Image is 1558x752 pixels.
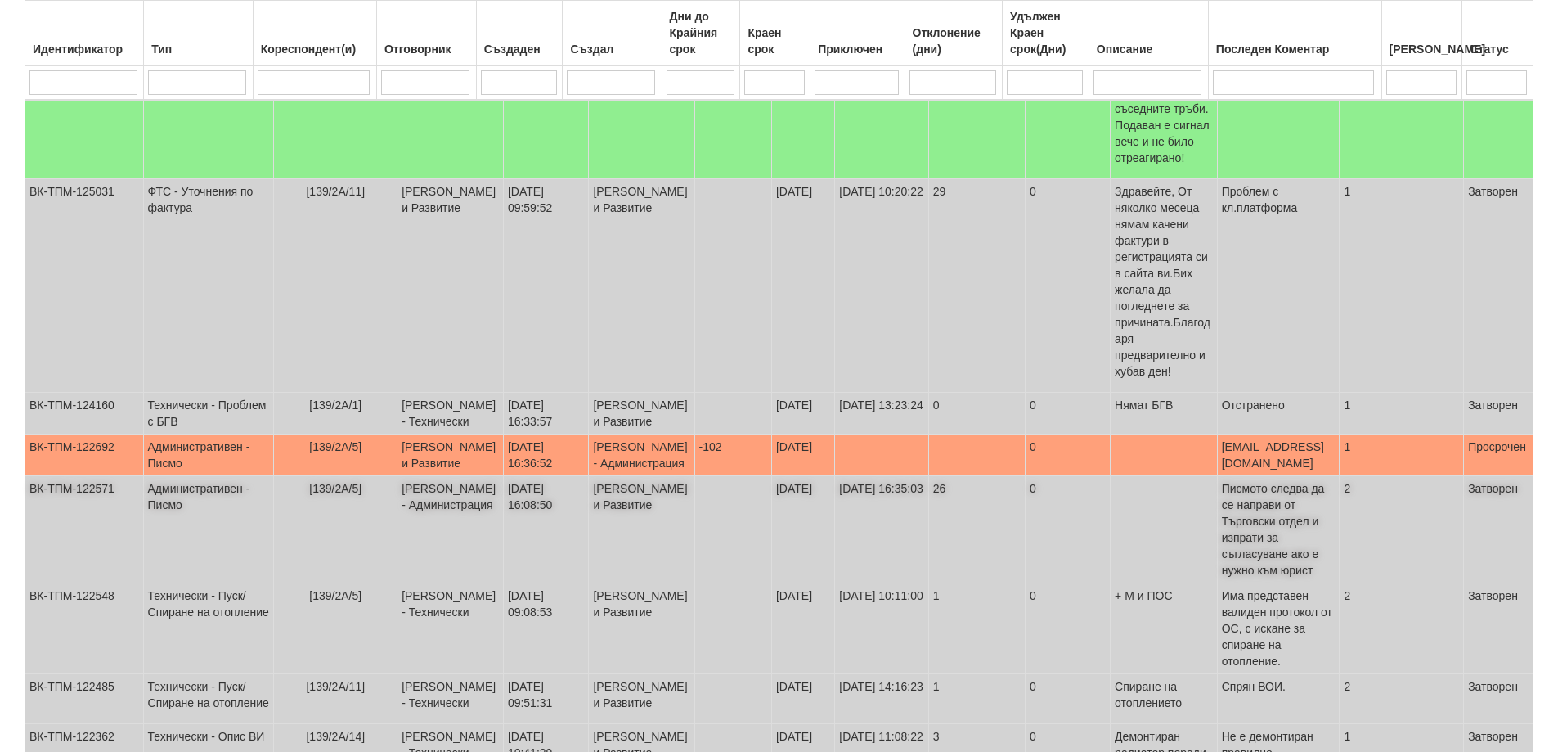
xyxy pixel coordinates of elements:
[1026,393,1111,435] td: 0
[1464,476,1533,583] td: Затворен
[503,674,589,724] td: [DATE] 09:51:31
[1222,680,1286,693] span: Спрян ВОИ.
[397,674,504,724] td: [PERSON_NAME] - Технически
[29,38,139,61] div: Идентификатор
[928,179,1025,393] td: 29
[667,5,736,61] div: Дни до Крайния срок
[1340,393,1464,435] td: 1
[381,38,472,61] div: Отговорник
[1222,399,1285,412] span: Отстранено
[1340,476,1464,583] td: 2
[662,1,740,66] th: Дни до Крайния срок: No sort applied, activate to apply an ascending sort
[25,393,144,435] td: ВК-ТПМ-124160
[744,21,806,61] div: Краен срок
[835,393,928,435] td: [DATE] 13:23:24
[1093,38,1204,61] div: Описание
[143,179,274,393] td: ФТС - Уточнения по фактура
[148,38,249,61] div: Тип
[143,435,274,476] td: Административен - Писмо
[563,1,662,66] th: Създал: No sort applied, activate to apply an ascending sort
[25,435,144,476] td: ВК-ТПМ-122692
[503,435,589,476] td: [DATE] 16:36:52
[376,1,476,66] th: Отговорник: No sort applied, activate to apply an ascending sort
[905,1,1002,66] th: Отклонение (дни): No sort applied, activate to apply an ascending sort
[306,185,365,198] span: [139/2А/11]
[143,393,274,435] td: Технически - Проблем с БГВ
[589,674,694,724] td: [PERSON_NAME] и Развитие
[1115,588,1213,604] p: + М и ПОС
[835,476,928,583] td: [DATE] 16:35:03
[144,1,254,66] th: Тип: No sort applied, activate to apply an ascending sort
[771,179,834,393] td: [DATE]
[1026,476,1111,583] td: 0
[835,674,928,724] td: [DATE] 14:16:23
[835,583,928,674] td: [DATE] 10:11:00
[397,435,504,476] td: [PERSON_NAME] и Развитие
[143,583,274,674] td: Технически - Пуск/Спиране на отопление
[771,583,834,674] td: [DATE]
[397,476,504,583] td: [PERSON_NAME] - Администрация
[1026,179,1111,393] td: 0
[1026,583,1111,674] td: 0
[589,476,694,583] td: [PERSON_NAME] и Развитие
[1464,179,1533,393] td: Затворен
[699,440,722,453] span: -102
[1462,1,1533,66] th: Статус: No sort applied, activate to apply an ascending sort
[1340,583,1464,674] td: 2
[25,674,144,724] td: ВК-ТПМ-122485
[306,730,365,743] span: [139/2А/14]
[1213,38,1377,61] div: Последен Коментар
[1222,440,1324,470] span: [EMAIL_ADDRESS][DOMAIN_NAME]
[589,393,694,435] td: [PERSON_NAME] и Развитие
[1007,5,1084,61] div: Удължен Краен срок(Дни)
[1222,589,1332,668] span: Има представен валиден протокол от ОС, с искане за спиране на отопление.
[397,393,504,435] td: [PERSON_NAME] - Технически
[503,476,589,583] td: [DATE] 16:08:50
[309,399,361,412] span: [139/2А/1]
[589,583,694,674] td: [PERSON_NAME] и Развитие
[25,476,144,583] td: ВК-ТПМ-122571
[25,179,144,393] td: ВК-ТПМ-125031
[309,482,361,495] span: [139/2А/5]
[1466,38,1529,61] div: Статус
[928,583,1025,674] td: 1
[1340,435,1464,476] td: 1
[771,393,834,435] td: [DATE]
[835,179,928,393] td: [DATE] 10:20:22
[928,476,1025,583] td: 26
[503,179,589,393] td: [DATE] 09:59:52
[503,393,589,435] td: [DATE] 16:33:57
[258,38,372,61] div: Кореспондент(и)
[771,435,834,476] td: [DATE]
[1115,397,1213,413] p: Нямат БГВ
[928,393,1025,435] td: 0
[1464,674,1533,724] td: Затворен
[1464,583,1533,674] td: Затворен
[815,38,900,61] div: Приключен
[1340,179,1464,393] td: 1
[25,1,144,66] th: Идентификатор: No sort applied, activate to apply an ascending sort
[589,179,694,393] td: [PERSON_NAME] и Развитие
[1208,1,1381,66] th: Последен Коментар: No sort applied, activate to apply an ascending sort
[25,583,144,674] td: ВК-ТПМ-122548
[143,674,274,724] td: Технически - Пуск/Спиране на отопление
[1222,482,1325,577] span: Писмото следва да се направи от Търговски отдел и изпрати за съгласуване ако е нужно към юрист
[771,476,834,583] td: [DATE]
[740,1,810,66] th: Краен срок: No sort applied, activate to apply an ascending sort
[481,38,559,61] div: Създаден
[1089,1,1208,66] th: Описание: No sort applied, activate to apply an ascending sort
[397,583,504,674] td: [PERSON_NAME] - Технически
[1026,674,1111,724] td: 0
[1386,38,1458,61] div: [PERSON_NAME]
[309,440,361,453] span: [139/2А/5]
[309,589,361,602] span: [139/2А/5]
[1464,393,1533,435] td: Затворен
[1340,674,1464,724] td: 2
[771,674,834,724] td: [DATE]
[397,179,504,393] td: [PERSON_NAME] и Развитие
[810,1,905,66] th: Приключен: No sort applied, activate to apply an ascending sort
[567,38,657,61] div: Създал
[909,21,998,61] div: Отклонение (дни)
[1222,185,1297,214] span: Проблем с кл.платформа
[476,1,563,66] th: Създаден: No sort applied, activate to apply an ascending sort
